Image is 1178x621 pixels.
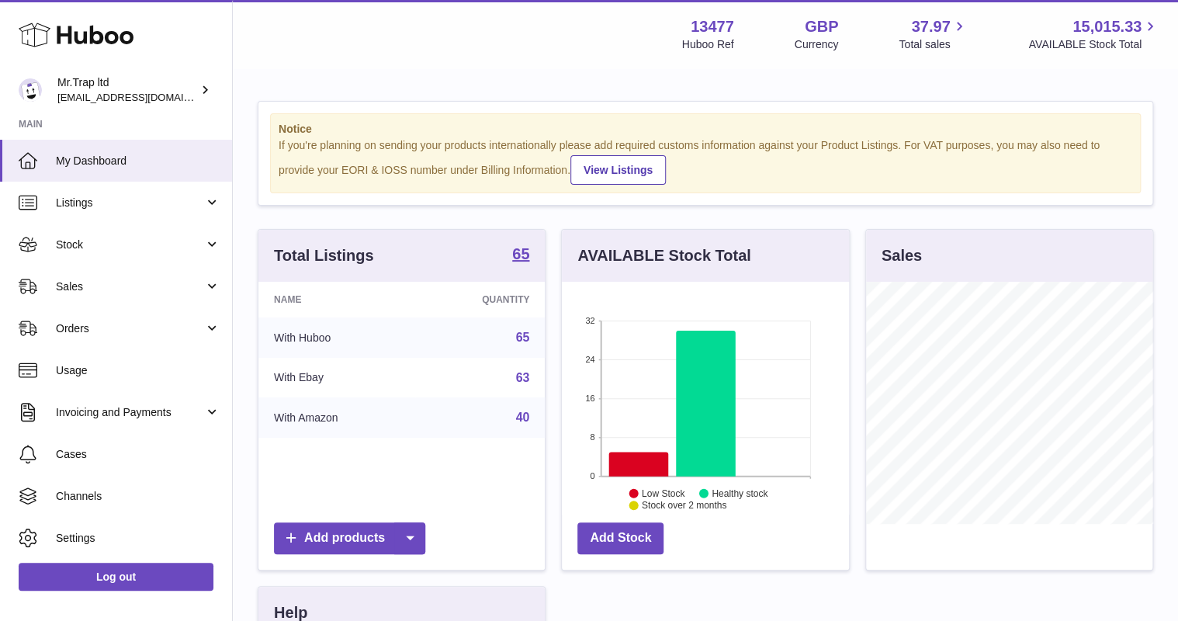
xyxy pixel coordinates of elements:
[795,37,839,52] div: Currency
[19,78,42,102] img: office@grabacz.eu
[258,358,415,398] td: With Ebay
[56,279,204,294] span: Sales
[19,563,213,591] a: Log out
[1028,37,1159,52] span: AVAILABLE Stock Total
[415,282,545,317] th: Quantity
[577,522,663,554] a: Add Stock
[642,500,726,511] text: Stock over 2 months
[512,246,529,262] strong: 65
[258,317,415,358] td: With Huboo
[1072,16,1142,37] span: 15,015.33
[911,16,950,37] span: 37.97
[570,155,666,185] a: View Listings
[57,75,197,105] div: Mr.Trap ltd
[1028,16,1159,52] a: 15,015.33 AVAILABLE Stock Total
[591,432,595,442] text: 8
[57,91,228,103] span: [EMAIL_ADDRESS][DOMAIN_NAME]
[586,355,595,364] text: 24
[279,122,1132,137] strong: Notice
[258,397,415,438] td: With Amazon
[899,16,968,52] a: 37.97 Total sales
[682,37,734,52] div: Huboo Ref
[56,405,204,420] span: Invoicing and Payments
[691,16,734,37] strong: 13477
[805,16,838,37] strong: GBP
[577,245,750,266] h3: AVAILABLE Stock Total
[56,196,204,210] span: Listings
[279,138,1132,185] div: If you're planning on sending your products internationally please add required customs informati...
[516,331,530,344] a: 65
[56,447,220,462] span: Cases
[586,316,595,325] text: 32
[586,394,595,403] text: 16
[642,487,685,498] text: Low Stock
[56,531,220,546] span: Settings
[56,321,204,336] span: Orders
[516,411,530,424] a: 40
[899,37,968,52] span: Total sales
[591,471,595,480] text: 0
[258,282,415,317] th: Name
[56,154,220,168] span: My Dashboard
[712,487,768,498] text: Healthy stock
[274,245,374,266] h3: Total Listings
[882,245,922,266] h3: Sales
[56,489,220,504] span: Channels
[512,246,529,265] a: 65
[56,238,204,252] span: Stock
[516,371,530,384] a: 63
[274,522,425,554] a: Add products
[56,363,220,378] span: Usage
